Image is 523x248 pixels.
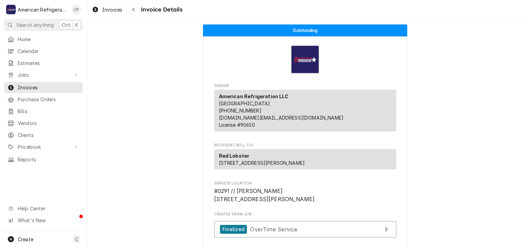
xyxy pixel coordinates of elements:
a: Go to Help Center [4,203,83,214]
button: Search anythingCtrlK [4,19,83,31]
a: Calendar [4,46,83,57]
img: Logo [291,45,319,74]
span: Help Center [18,205,79,212]
span: License # 90650 [219,122,255,128]
span: Reports [18,156,79,163]
span: Vendors [18,120,79,127]
span: Ctrl [62,21,70,29]
span: Purchase Orders [18,96,79,103]
span: Invoice Details [139,5,182,14]
strong: Red Lobster [219,153,250,159]
a: Clients [4,129,83,141]
span: [GEOGRAPHIC_DATA] [219,101,270,106]
button: Navigate back [128,4,139,15]
a: Invoices [89,4,125,15]
span: C [75,236,78,243]
div: American Refrigeration LLC [18,6,68,13]
span: Calendar [18,48,79,55]
div: CP [72,5,81,14]
a: Go to Pricebook [4,141,83,153]
div: A [6,5,16,14]
div: Recipient (Bill To) [214,149,396,172]
span: Sender [214,83,396,89]
span: #0291 // [PERSON_NAME] [STREET_ADDRESS][PERSON_NAME] [214,188,315,202]
span: Create [18,236,33,242]
a: [PHONE_NUMBER] [219,108,261,113]
span: Service Location [214,181,396,186]
a: Go to Jobs [4,69,83,81]
a: [DOMAIN_NAME][EMAIL_ADDRESS][DOMAIN_NAME] [219,115,344,121]
div: American Refrigeration LLC's Avatar [6,5,16,14]
div: Sender [214,90,396,134]
span: Invoices [18,84,79,91]
span: Outstanding [293,28,318,33]
div: Invoice Sender [214,83,396,135]
div: Status [203,24,407,36]
span: Estimates [18,59,79,67]
span: Jobs [18,71,69,78]
div: Service Location [214,181,396,203]
a: Invoices [4,82,83,93]
div: Recipient (Bill To) [214,149,396,170]
a: Reports [4,154,83,165]
div: Cordel Pyle's Avatar [72,5,81,14]
a: Estimates [4,57,83,69]
span: Bills [18,108,79,115]
span: Clients [18,131,79,139]
strong: American Refrigeration LLC [219,93,289,99]
div: Created From Job [214,212,396,241]
div: Invoice Recipient [214,143,396,173]
span: OverTime Service [250,226,297,232]
span: Pricebook [18,143,69,150]
span: Home [18,36,79,43]
a: Purchase Orders [4,94,83,105]
div: Sender [214,90,396,131]
span: [STREET_ADDRESS][PERSON_NAME] [219,160,305,166]
span: Service Location [214,187,396,203]
a: Bills [4,106,83,117]
span: Search anything [16,21,54,29]
span: Recipient (Bill To) [214,143,396,148]
div: Finalized [220,225,247,234]
a: Home [4,34,83,45]
span: K [75,21,78,29]
a: Go to What's New [4,215,83,226]
a: View Job [214,221,396,238]
span: What's New [18,217,79,224]
span: Created From Job [214,212,396,217]
a: Vendors [4,118,83,129]
span: Invoices [102,6,122,13]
